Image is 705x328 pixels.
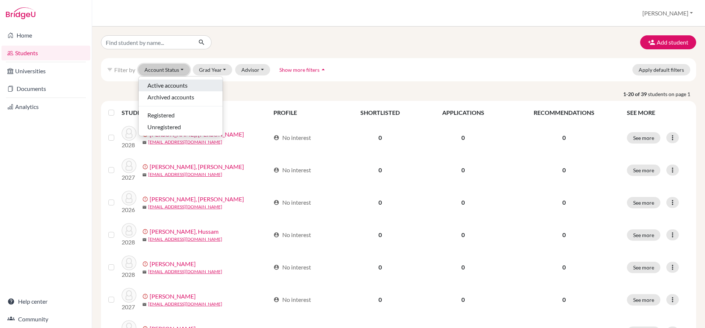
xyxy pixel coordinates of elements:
button: Apply default filters [632,64,690,75]
td: 0 [340,186,420,219]
button: [PERSON_NAME] [639,6,696,20]
td: 0 [420,121,506,154]
p: 0 [510,166,618,174]
a: Community [1,312,90,327]
a: Universities [1,64,90,78]
p: 0 [510,133,618,142]
span: error_outline [142,229,150,234]
span: account_circle [273,135,279,141]
button: Account Status [138,64,190,75]
button: Advisor [235,64,270,75]
td: 0 [420,219,506,251]
img: Abu Kuwayk, Hussam [122,223,136,238]
button: Grad Year [193,64,233,75]
a: [EMAIL_ADDRESS][DOMAIN_NAME] [148,268,222,275]
p: 2027 [122,303,136,311]
button: See more [627,262,660,273]
td: 0 [420,186,506,219]
span: Unregistered [147,123,181,131]
p: 2028 [122,238,136,247]
span: error_outline [142,196,150,202]
span: account_circle [273,297,279,303]
span: Show more filters [279,67,320,73]
td: 0 [340,251,420,283]
th: APPLICATIONS [420,104,506,121]
button: Show more filtersarrow_drop_up [273,64,333,75]
a: [EMAIL_ADDRESS][DOMAIN_NAME] [148,204,222,210]
a: [PERSON_NAME], [PERSON_NAME] [150,195,244,204]
img: Abu Ghazal, Izzat [122,158,136,173]
td: 0 [340,283,420,316]
span: mail [142,205,147,209]
td: 0 [340,121,420,154]
button: See more [627,294,660,306]
a: Help center [1,294,90,309]
button: See more [627,197,660,208]
span: mail [142,173,147,177]
p: 0 [510,263,618,272]
a: [PERSON_NAME] [150,292,196,301]
i: arrow_drop_up [320,66,327,73]
button: Add student [640,35,696,49]
div: No interest [273,133,311,142]
div: No interest [273,198,311,207]
img: Abu Ghazal, Abdulrahman [122,126,136,141]
i: filter_list [107,67,113,73]
span: Archived accounts [147,93,194,102]
a: [EMAIL_ADDRESS][DOMAIN_NAME] [148,171,222,178]
a: Students [1,46,90,60]
p: 2026 [122,205,136,214]
img: Alanesi, Musaab [122,288,136,303]
span: mail [142,237,147,242]
p: 0 [510,230,618,239]
span: students on page 1 [648,90,696,98]
span: mail [142,302,147,307]
th: STUDENT [122,104,269,121]
div: No interest [273,166,311,174]
td: 0 [420,283,506,316]
div: No interest [273,295,311,304]
button: See more [627,132,660,144]
div: No interest [273,230,311,239]
p: 2028 [122,141,136,149]
button: Unregistered [139,121,223,133]
div: Account Status [138,76,223,136]
th: SEE MORE [622,104,693,121]
a: [PERSON_NAME], [PERSON_NAME] [150,162,244,171]
p: 2027 [122,173,136,182]
span: account_circle [273,200,279,205]
button: Active accounts [139,80,223,91]
a: Home [1,28,90,43]
button: Archived accounts [139,91,223,103]
th: PROFILE [269,104,340,121]
span: account_circle [273,167,279,173]
td: 0 [340,219,420,251]
a: [EMAIL_ADDRESS][DOMAIN_NAME] [148,139,222,145]
p: 0 [510,198,618,207]
th: RECOMMENDATIONS [506,104,622,121]
div: No interest [273,263,311,272]
span: error_outline [142,293,150,299]
button: See more [627,165,660,176]
p: 2028 [122,270,136,279]
button: See more [627,229,660,241]
span: mail [142,140,147,145]
span: account_circle [273,232,279,238]
th: SHORTLISTED [340,104,420,121]
span: mail [142,270,147,274]
strong: 1-20 of 39 [623,90,648,98]
a: [EMAIL_ADDRESS][DOMAIN_NAME] [148,236,222,243]
input: Find student by name... [101,35,192,49]
td: 0 [340,154,420,186]
a: [PERSON_NAME] [150,260,196,268]
img: Abu Kuwayk, Abdelrahman [122,191,136,205]
a: Analytics [1,99,90,114]
span: account_circle [273,264,279,270]
td: 0 [420,251,506,283]
span: Filter by [114,66,135,73]
span: Active accounts [147,81,188,90]
a: Documents [1,81,90,96]
button: Registered [139,109,223,121]
span: error_outline [142,261,150,267]
span: error_outline [142,164,150,170]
